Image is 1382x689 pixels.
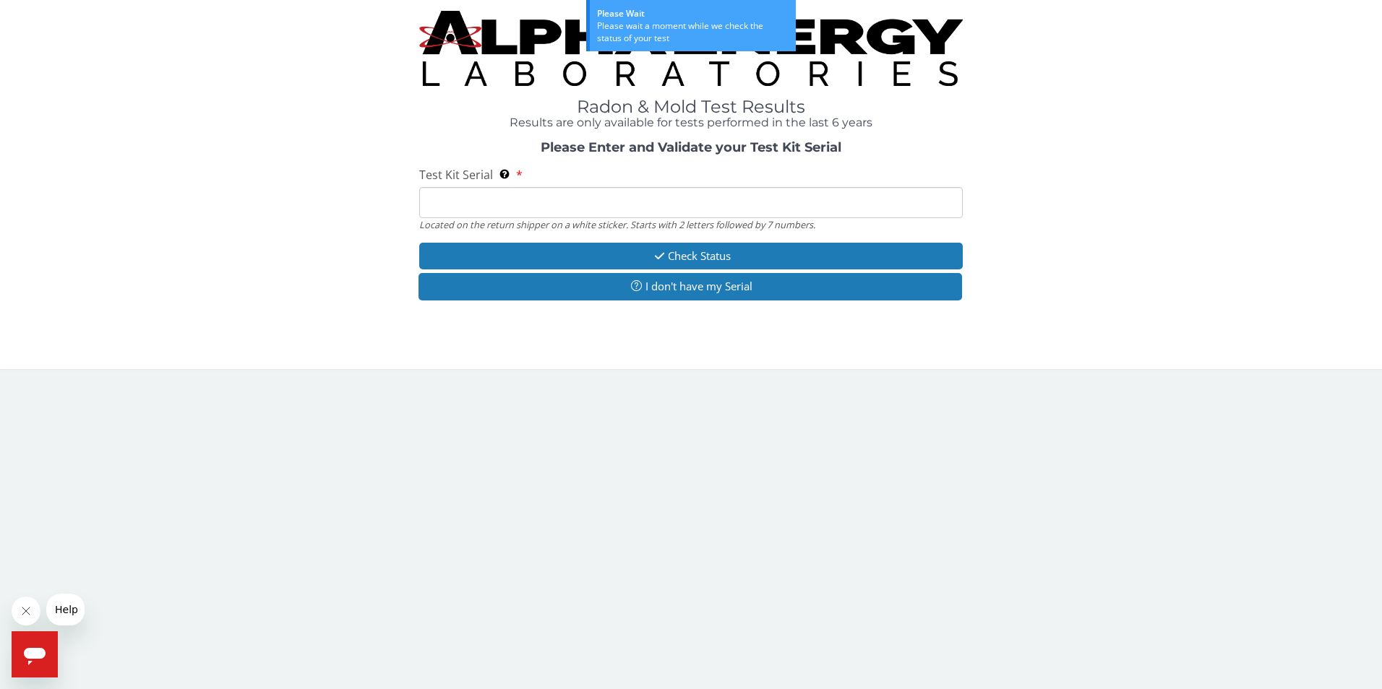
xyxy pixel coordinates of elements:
strong: Please Enter and Validate your Test Kit Serial [541,139,841,155]
button: I don't have my Serial [419,273,963,300]
iframe: Button to launch messaging window [12,631,58,677]
img: TightCrop.jpg [419,11,963,86]
span: Test Kit Serial [419,167,493,183]
h4: Results are only available for tests performed in the last 6 years [419,116,963,129]
div: Located on the return shipper on a white sticker. Starts with 2 letters followed by 7 numbers. [419,218,963,231]
div: Please wait a moment while we check the status of your test [597,19,789,44]
iframe: Message from company [46,594,85,625]
div: Please Wait [597,7,789,19]
iframe: Close message [12,597,40,625]
button: Check Status [419,243,963,269]
h1: Radon & Mold Test Results [419,97,963,116]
